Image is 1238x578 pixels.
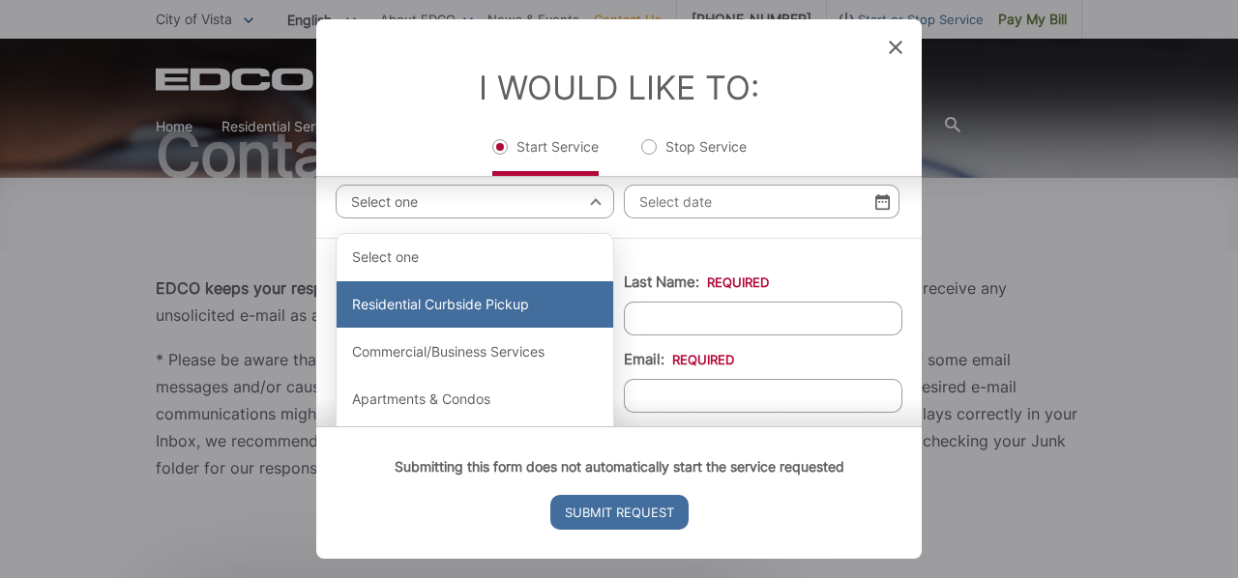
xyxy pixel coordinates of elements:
div: Residential Curbside Pickup [337,281,613,328]
div: Commercial/Business Services [337,329,613,375]
label: Start Service [492,137,599,176]
div: Apartments & Condos [337,377,613,423]
label: I Would Like To: [479,68,759,107]
input: Submit Request [550,495,689,530]
div: Temporary Dumpster Service [337,424,613,471]
strong: Submitting this form does not automatically start the service requested [395,458,844,475]
label: Stop Service [641,137,747,176]
img: Select date [875,193,890,210]
label: Email: [624,351,734,368]
span: Select one [336,185,614,218]
label: Last Name: [624,274,769,291]
div: Select one [337,234,613,280]
input: Select date [624,185,899,218]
